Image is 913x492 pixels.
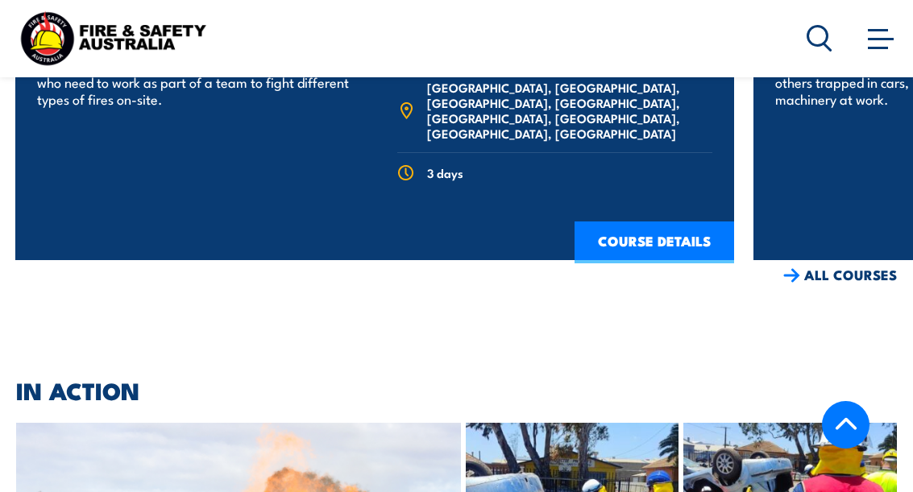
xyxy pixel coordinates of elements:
[575,221,734,263] a: COURSE DETAILS
[37,39,352,107] p: Our nationally accredited Conduct Fire Team Operations training courses are designed for those wh...
[783,266,897,284] a: ALL COURSES
[427,165,463,180] span: 3 days
[427,80,712,141] span: [GEOGRAPHIC_DATA], [GEOGRAPHIC_DATA], [GEOGRAPHIC_DATA], [GEOGRAPHIC_DATA], [GEOGRAPHIC_DATA], [G...
[16,379,897,400] h2: IN ACTION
